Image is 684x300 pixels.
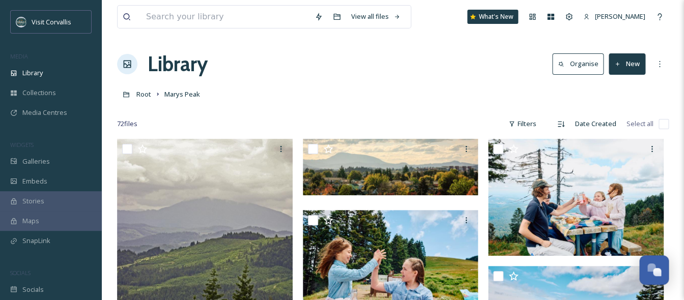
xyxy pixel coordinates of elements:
[148,49,208,79] a: Library
[346,7,406,26] a: View all files
[22,108,67,117] span: Media Centres
[16,17,26,27] img: visit-corvallis-badge-dark-blue-orange%281%29.png
[578,7,650,26] a: [PERSON_NAME]
[164,88,200,100] a: Marys Peak
[609,53,645,74] button: New
[488,139,664,256] img: Marys Peak-PicnicHikingwildflowers-Corvallis-AdayatMArysPeak-Share-VisitCorvallisBursts-Chocolate...
[570,114,621,134] div: Date Created
[639,255,669,285] button: Open Chat
[117,119,137,129] span: 72 file s
[303,139,478,195] img: 073-Edit.jpg
[22,88,56,98] span: Collections
[552,53,604,74] button: Organise
[10,269,31,277] span: SOCIALS
[626,119,653,129] span: Select all
[10,141,34,148] span: WIDGETS
[10,52,28,60] span: MEDIA
[595,12,645,21] span: [PERSON_NAME]
[22,236,50,246] span: SnapLink
[22,68,43,78] span: Library
[141,6,309,28] input: Search your library
[22,157,50,166] span: Galleries
[22,216,39,226] span: Maps
[136,88,151,100] a: Root
[164,89,200,99] span: Marys Peak
[467,10,518,24] a: What's New
[22,285,44,294] span: Socials
[32,17,71,26] span: Visit Corvallis
[22,176,47,186] span: Embeds
[22,196,44,206] span: Stories
[503,114,541,134] div: Filters
[136,89,151,99] span: Root
[552,53,609,74] a: Organise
